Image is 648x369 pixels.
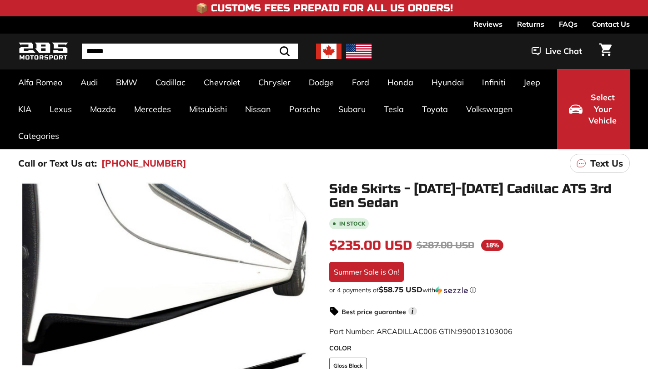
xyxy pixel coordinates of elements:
a: Reviews [473,16,502,32]
a: Chevrolet [195,69,249,96]
span: Live Chat [545,45,582,57]
img: Logo_285_Motorsport_areodynamics_components [18,41,68,62]
a: Text Us [570,154,630,173]
span: Part Number: ARCADILLAC006 GTIN: [329,327,512,336]
span: 18% [481,240,503,251]
h1: Side Skirts - [DATE]-[DATE] Cadillac ATS 3rd Gen Sedan [329,182,630,210]
a: Infiniti [473,69,514,96]
input: Search [82,44,298,59]
a: Tesla [375,96,413,123]
label: COLOR [329,344,630,353]
span: Select Your Vehicle [587,92,618,127]
div: Summer Sale is On! [329,262,404,282]
a: Jeep [514,69,549,96]
a: Cart [594,36,617,67]
div: or 4 payments of with [329,285,630,295]
a: BMW [107,69,146,96]
a: Subaru [329,96,375,123]
a: Hyundai [422,69,473,96]
a: Ford [343,69,378,96]
a: KIA [9,96,40,123]
a: Alfa Romeo [9,69,71,96]
img: Sezzle [435,286,468,295]
button: Select Your Vehicle [557,69,630,149]
a: Cadillac [146,69,195,96]
span: $287.00 USD [417,240,474,251]
a: Returns [517,16,544,32]
span: $58.75 USD [379,285,422,294]
a: Mercedes [125,96,180,123]
h4: 📦 Customs Fees Prepaid for All US Orders! [196,3,453,14]
a: Porsche [280,96,329,123]
a: Audi [71,69,107,96]
a: Toyota [413,96,457,123]
a: Mitsubishi [180,96,236,123]
p: Call or Text Us at: [18,157,97,170]
p: Text Us [590,157,623,170]
a: [PHONE_NUMBER] [101,157,186,170]
span: $235.00 USD [329,238,412,253]
span: 990013103006 [458,327,512,336]
div: or 4 payments of$58.75 USDwithSezzle Click to learn more about Sezzle [329,285,630,295]
span: i [408,307,417,315]
a: FAQs [559,16,578,32]
a: Mazda [81,96,125,123]
a: Nissan [236,96,280,123]
a: Categories [9,123,68,149]
a: Honda [378,69,422,96]
button: Live Chat [520,40,594,63]
a: Lexus [40,96,81,123]
a: Dodge [300,69,343,96]
strong: Best price guarantee [342,308,406,316]
b: In stock [339,221,365,226]
a: Volkswagen [457,96,522,123]
a: Contact Us [592,16,630,32]
a: Chrysler [249,69,300,96]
